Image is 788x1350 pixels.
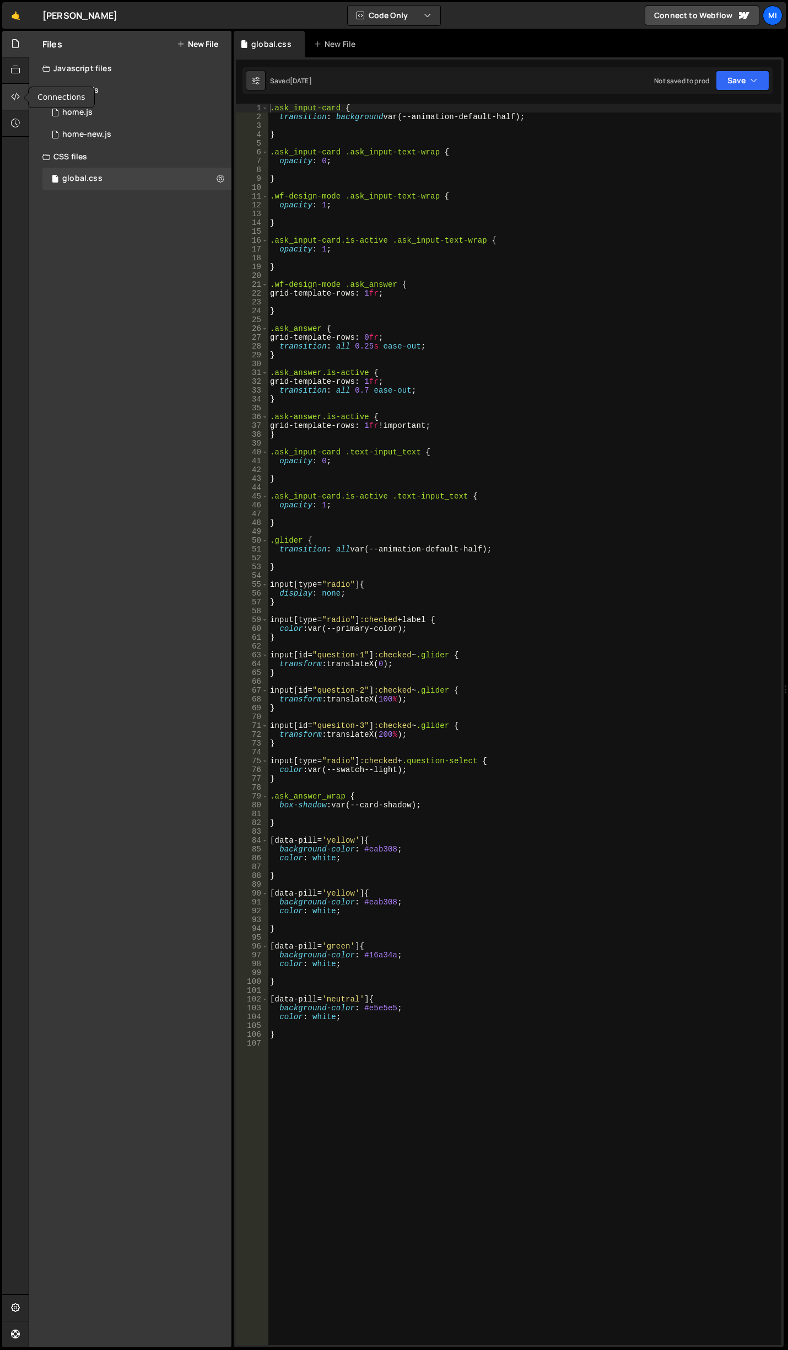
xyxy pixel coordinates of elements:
div: 61 [236,633,268,642]
div: 12 [236,201,268,210]
div: 16715/45727.js [42,79,231,101]
div: 87 [236,863,268,871]
div: Not saved to prod [654,76,709,85]
div: 72 [236,730,268,739]
div: 82 [236,818,268,827]
button: New File [177,40,218,49]
div: 24 [236,307,268,315]
a: 🤙 [2,2,29,29]
div: 94 [236,924,268,933]
div: 57 [236,598,268,607]
div: 28 [236,342,268,351]
div: 13 [236,210,268,218]
div: 96 [236,942,268,951]
a: Connect to Webflow [645,6,759,25]
div: 73 [236,739,268,748]
div: 65 [236,668,268,677]
a: Mi [763,6,782,25]
h2: Files [42,38,62,50]
div: [PERSON_NAME] [42,9,117,22]
div: 84 [236,836,268,845]
div: 70 [236,712,268,721]
div: 64 [236,660,268,668]
div: 55 [236,580,268,589]
div: 95 [236,933,268,942]
div: 38 [236,430,268,439]
div: 106 [236,1030,268,1039]
div: 17 [236,245,268,254]
div: 9 [236,174,268,183]
div: 37 [236,421,268,430]
div: 22 [236,289,268,298]
div: 15 [236,227,268,236]
div: 99 [236,968,268,977]
div: 92 [236,907,268,915]
div: 21 [236,280,268,289]
div: 23 [236,298,268,307]
div: 35 [236,404,268,413]
div: 31 [236,368,268,377]
div: 54 [236,571,268,580]
div: 11 [236,192,268,201]
div: 81 [236,810,268,818]
div: 45 [236,492,268,501]
div: 36 [236,413,268,421]
div: 44 [236,483,268,492]
div: 53 [236,562,268,571]
div: 60 [236,624,268,633]
div: 80 [236,801,268,810]
div: 34 [236,395,268,404]
div: 107 [236,1039,268,1048]
div: 20 [236,271,268,280]
div: 91 [236,898,268,907]
div: 33 [236,386,268,395]
div: Javascript files [29,57,231,79]
div: 88 [236,871,268,880]
div: canvas.js [62,85,99,95]
div: 52 [236,554,268,562]
div: 90 [236,889,268,898]
div: 76 [236,765,268,774]
div: 48 [236,518,268,527]
div: 14 [236,218,268,227]
div: Connections [29,87,94,108]
div: 51 [236,545,268,554]
div: 2 [236,113,268,121]
div: 66 [236,677,268,686]
div: [DATE] [290,76,312,85]
div: New File [314,39,360,50]
div: home-new.js [62,130,111,140]
div: 102 [236,995,268,1004]
div: 105 [236,1021,268,1030]
div: 6 [236,148,268,157]
div: 1 [236,104,268,113]
div: 27 [236,333,268,342]
div: 77 [236,774,268,783]
div: 104 [236,1013,268,1021]
div: 16 [236,236,268,245]
div: 103 [236,1004,268,1013]
div: 93 [236,915,268,924]
div: 3 [236,121,268,130]
div: 43 [236,474,268,483]
div: 18 [236,254,268,262]
div: 71 [236,721,268,730]
div: 40 [236,448,268,457]
div: 83 [236,827,268,836]
div: 30 [236,360,268,368]
div: 25 [236,315,268,324]
div: 8 [236,165,268,174]
div: 50 [236,536,268,545]
div: 69 [236,704,268,712]
div: 32 [236,377,268,386]
div: 89 [236,880,268,889]
div: global.css [251,39,292,50]
div: 47 [236,510,268,518]
div: 63 [236,651,268,660]
div: 98 [236,960,268,968]
div: 46 [236,501,268,510]
div: 58 [236,607,268,615]
div: 49 [236,527,268,536]
div: 67 [236,686,268,695]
